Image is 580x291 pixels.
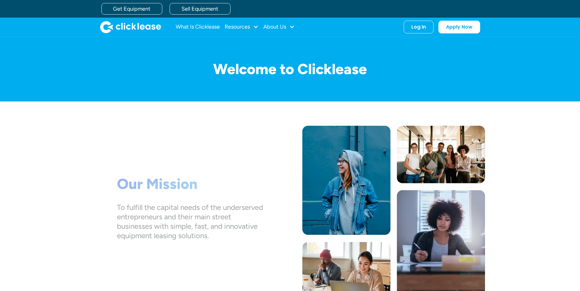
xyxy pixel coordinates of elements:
[100,21,161,33] img: Clicklease logo
[438,21,480,33] a: Apply Now
[411,24,426,30] div: Log In
[117,202,263,240] div: To fulfill the capital needs of the underserved entrepreneurs and their main street businesses wi...
[170,3,230,15] a: Sell Equipment
[117,175,263,193] h1: Our Mission
[225,21,258,33] div: Resources
[100,21,161,33] a: home
[95,61,485,77] h1: Welcome to Clicklease
[263,21,295,33] div: About Us
[101,3,162,15] a: Get Equipment
[176,21,220,33] a: What Is Clicklease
